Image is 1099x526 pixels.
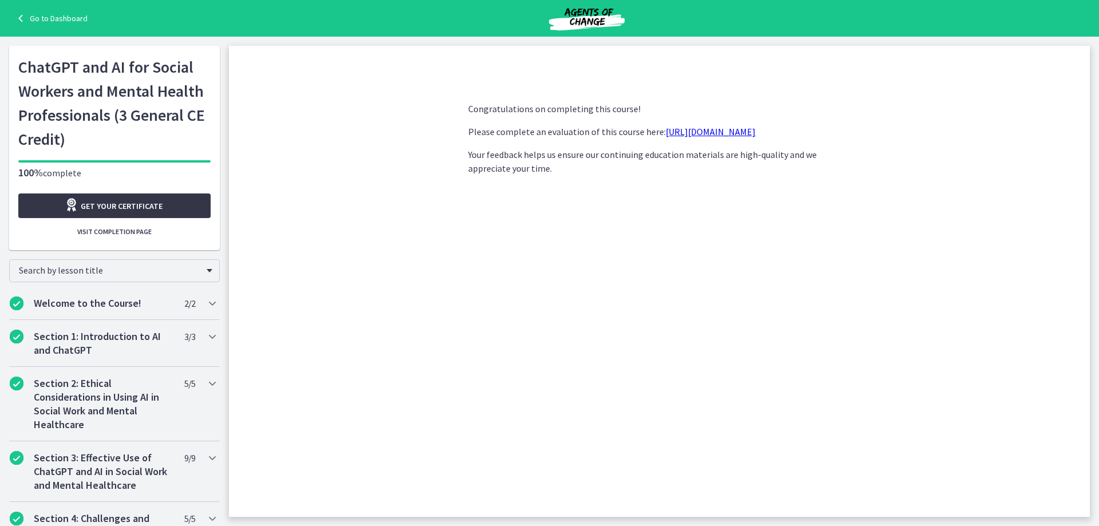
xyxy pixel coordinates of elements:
[34,377,173,432] h2: Section 2: Ethical Considerations in Using AI in Social Work and Mental Healthcare
[10,451,23,465] i: Completed
[34,330,173,357] h2: Section 1: Introduction to AI and ChatGPT
[184,512,195,525] span: 5 / 5
[18,166,211,180] p: complete
[18,193,211,218] a: Get your certificate
[34,296,173,310] h2: Welcome to the Course!
[666,126,756,137] a: [URL][DOMAIN_NAME]
[34,451,173,492] h2: Section 3: Effective Use of ChatGPT and AI in Social Work and Mental Healthcare
[9,259,220,282] div: Search by lesson title
[14,11,88,25] a: Go to Dashboard
[65,198,81,212] i: Opens in a new window
[18,55,211,151] h1: ChatGPT and AI for Social Workers and Mental Health Professionals (3 General CE Credit)
[468,102,851,116] p: Congratulations on completing this course!
[77,227,152,236] span: Visit completion page
[10,296,23,310] i: Completed
[10,330,23,343] i: Completed
[10,512,23,525] i: Completed
[518,5,655,32] img: Agents of Change
[10,377,23,390] i: Completed
[19,264,201,276] span: Search by lesson title
[184,330,195,343] span: 3 / 3
[184,377,195,390] span: 5 / 5
[81,199,163,213] span: Get your certificate
[18,166,43,179] span: 100%
[468,125,851,139] p: Please complete an evaluation of this course here:
[468,148,851,175] p: Your feedback helps us ensure our continuing education materials are high-quality and we apprecia...
[18,223,211,241] button: Visit completion page
[184,451,195,465] span: 9 / 9
[184,296,195,310] span: 2 / 2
